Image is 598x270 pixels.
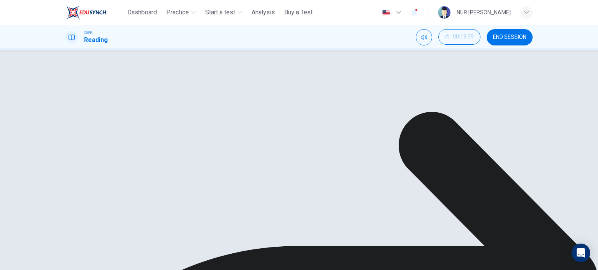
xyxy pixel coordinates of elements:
[457,8,511,17] div: NUR [PERSON_NAME]
[438,29,480,45] div: Hide
[202,5,245,19] button: Start a test
[163,5,199,19] button: Practice
[84,35,108,45] h1: Reading
[381,10,391,16] img: en
[166,8,189,17] span: Practice
[281,5,316,19] button: Buy a Test
[252,8,275,17] span: Analysis
[493,34,526,40] span: END SESSION
[438,6,450,19] img: Profile picture
[205,8,235,17] span: Start a test
[416,29,432,45] div: Mute
[248,5,278,19] button: Analysis
[572,244,590,262] div: Open Intercom Messenger
[284,8,313,17] span: Buy a Test
[124,5,160,19] button: Dashboard
[127,8,157,17] span: Dashboard
[65,5,106,20] img: ELTC logo
[65,5,124,20] a: ELTC logo
[84,30,92,35] span: CEFR
[487,29,533,45] button: END SESSION
[453,34,474,40] span: 00:19:39
[438,29,480,45] button: 00:19:39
